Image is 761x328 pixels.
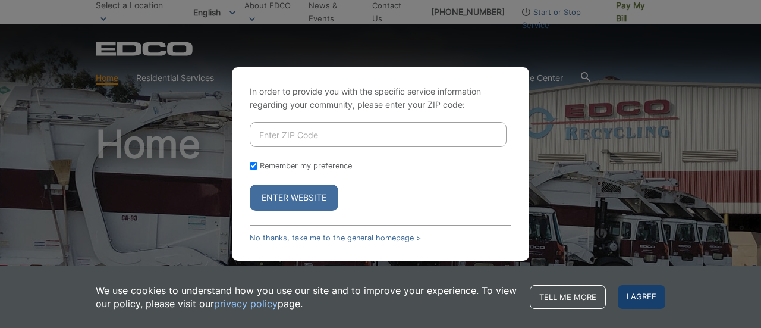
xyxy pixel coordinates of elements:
a: privacy policy [214,297,278,310]
button: Enter Website [250,185,338,211]
label: Remember my preference [260,161,352,170]
a: Tell me more [530,285,606,309]
span: I agree [618,285,665,309]
a: No thanks, take me to the general homepage > [250,233,421,242]
p: In order to provide you with the specific service information regarding your community, please en... [250,85,511,111]
input: Enter ZIP Code [250,122,507,147]
p: We use cookies to understand how you use our site and to improve your experience. To view our pol... [96,284,518,310]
